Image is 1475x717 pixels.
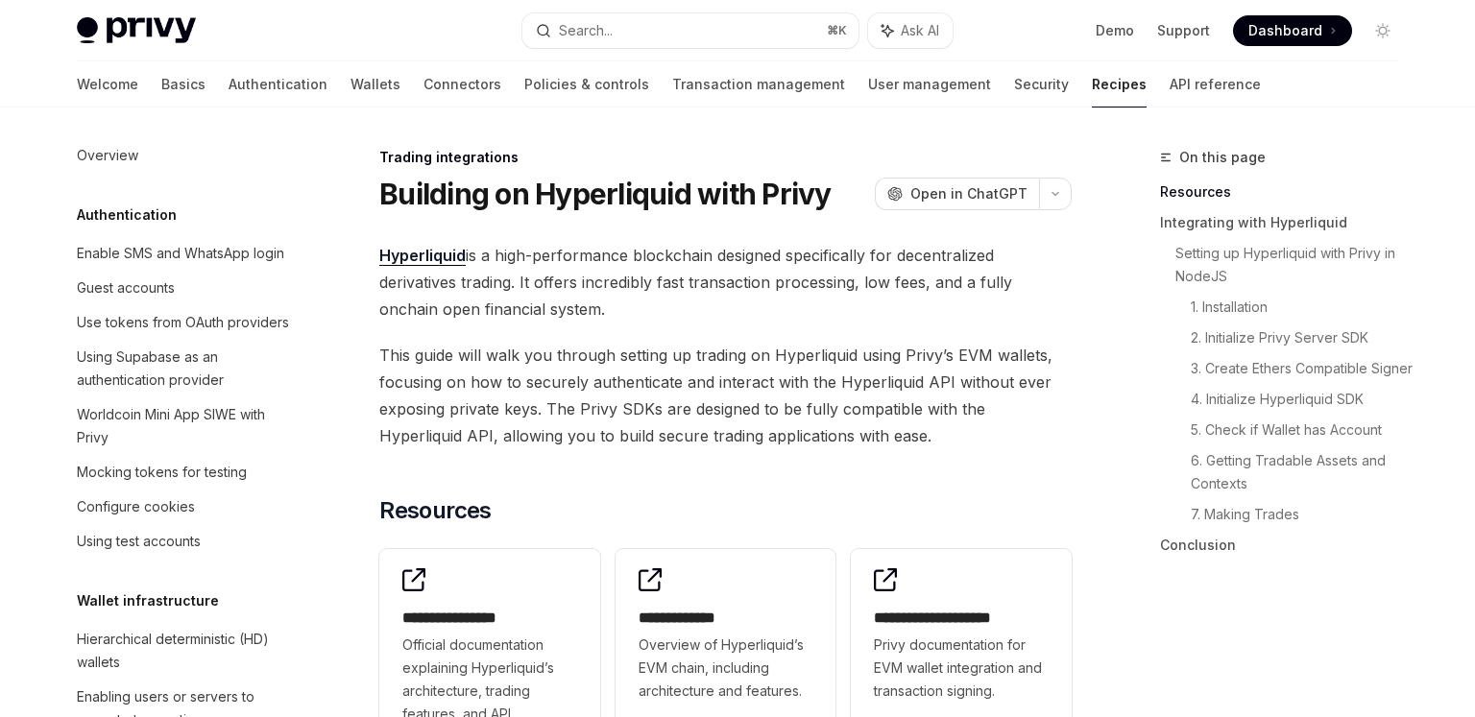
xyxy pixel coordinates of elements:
[868,13,953,48] button: Ask AI
[77,144,138,167] div: Overview
[161,61,206,108] a: Basics
[874,633,1049,703] span: Privy documentation for EVM wallet integration and transaction signing.
[639,633,813,703] span: Overview of Hyperliquid’s EVM chain, including architecture and features.
[77,203,177,227] h5: Authentication
[1092,61,1147,108] a: Recipes
[61,524,307,559] a: Using test accounts
[559,19,613,42] div: Search...
[379,242,1072,323] span: is a high-performance blockchain designed specifically for decentralized derivatives trading. It ...
[61,490,307,524] a: Configure cookies
[61,622,307,680] a: Hierarchical deterministic (HD) wallets
[379,342,1072,449] span: This guide will walk you through setting up trading on Hyperliquid using Privy’s EVM wallets, foc...
[423,61,501,108] a: Connectors
[61,138,307,173] a: Overview
[61,340,307,397] a: Using Supabase as an authentication provider
[77,461,247,484] div: Mocking tokens for testing
[1160,207,1414,238] a: Integrating with Hyperliquid
[1157,21,1210,40] a: Support
[77,403,296,449] div: Worldcoin Mini App SIWE with Privy
[1160,177,1414,207] a: Resources
[61,236,307,271] a: Enable SMS and WhatsApp login
[77,311,289,334] div: Use tokens from OAuth providers
[77,530,201,553] div: Using test accounts
[1191,445,1414,499] a: 6. Getting Tradable Assets and Contexts
[1191,384,1414,415] a: 4. Initialize Hyperliquid SDK
[77,628,296,674] div: Hierarchical deterministic (HD) wallets
[1096,21,1134,40] a: Demo
[1170,61,1261,108] a: API reference
[1175,238,1414,292] a: Setting up Hyperliquid with Privy in NodeJS
[1367,15,1398,46] button: Toggle dark mode
[77,346,296,392] div: Using Supabase as an authentication provider
[379,246,466,266] a: Hyperliquid
[1233,15,1352,46] a: Dashboard
[875,178,1039,210] button: Open in ChatGPT
[77,17,196,44] img: light logo
[522,13,858,48] button: Search...⌘K
[61,397,307,455] a: Worldcoin Mini App SIWE with Privy
[379,148,1072,167] div: Trading integrations
[1191,499,1414,530] a: 7. Making Trades
[524,61,649,108] a: Policies & controls
[61,271,307,305] a: Guest accounts
[901,21,939,40] span: Ask AI
[1191,353,1414,384] a: 3. Create Ethers Compatible Signer
[77,276,175,299] div: Guest accounts
[379,495,492,526] span: Resources
[1191,292,1414,323] a: 1. Installation
[77,589,219,612] h5: Wallet infrastructure
[61,305,307,340] a: Use tokens from OAuth providers
[910,184,1028,203] span: Open in ChatGPT
[351,61,400,108] a: Wallets
[1179,146,1266,169] span: On this page
[379,177,832,211] h1: Building on Hyperliquid with Privy
[672,61,845,108] a: Transaction management
[1191,323,1414,353] a: 2. Initialize Privy Server SDK
[1191,415,1414,445] a: 5. Check if Wallet has Account
[868,61,991,108] a: User management
[77,242,284,265] div: Enable SMS and WhatsApp login
[1160,530,1414,561] a: Conclusion
[1014,61,1069,108] a: Security
[77,61,138,108] a: Welcome
[77,495,195,518] div: Configure cookies
[1248,21,1322,40] span: Dashboard
[61,455,307,490] a: Mocking tokens for testing
[827,23,847,38] span: ⌘ K
[229,61,327,108] a: Authentication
